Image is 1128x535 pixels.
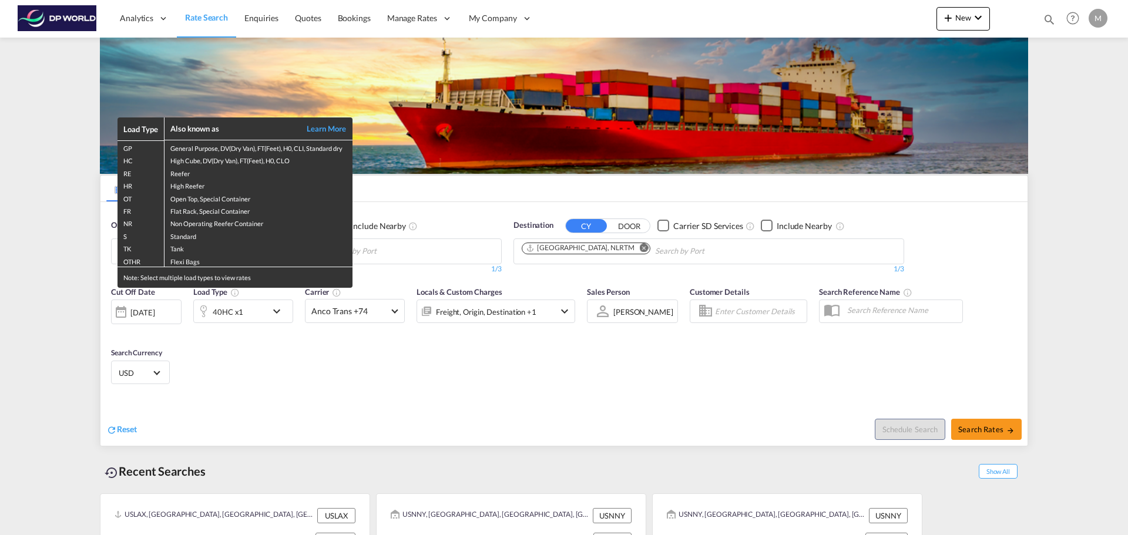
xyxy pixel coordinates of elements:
a: Learn More [294,123,347,134]
td: RE [117,166,164,179]
td: Open Top, Special Container [164,191,352,204]
td: Standard [164,229,352,241]
div: Note: Select multiple load types to view rates [117,267,352,288]
td: Non Operating Reefer Container [164,216,352,228]
td: Tank [164,241,352,254]
td: Flat Rack, Special Container [164,204,352,216]
td: GP [117,140,164,153]
td: FR [117,204,164,216]
td: NR [117,216,164,228]
td: High Cube, DV(Dry Van), FT(Feet), H0, CLO [164,153,352,166]
td: Flexi Bags [164,254,352,267]
td: HR [117,179,164,191]
td: OTHR [117,254,164,267]
td: General Purpose, DV(Dry Van), FT(Feet), H0, CLI, Standard dry [164,140,352,153]
div: Also known as [170,123,294,134]
td: OT [117,191,164,204]
th: Load Type [117,117,164,140]
td: TK [117,241,164,254]
td: High Reefer [164,179,352,191]
td: S [117,229,164,241]
td: Reefer [164,166,352,179]
td: HC [117,153,164,166]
